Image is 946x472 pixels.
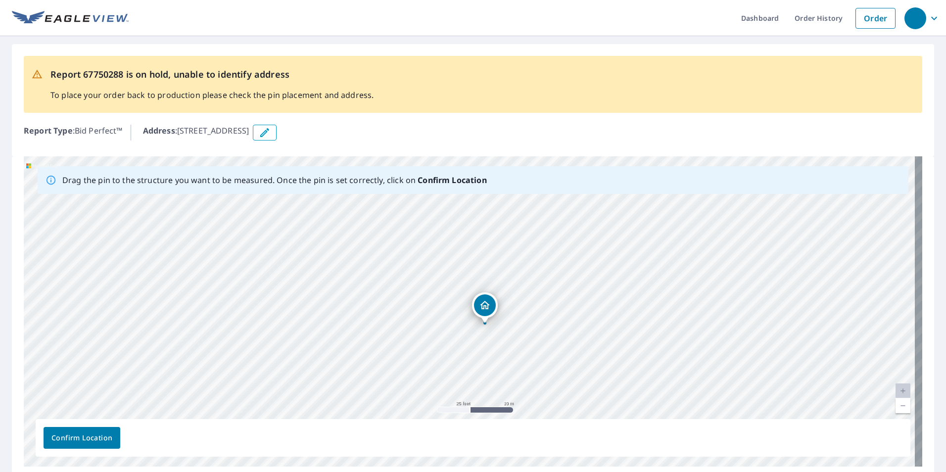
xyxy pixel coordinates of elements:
[50,68,374,81] p: Report 67750288 is on hold, unable to identify address
[855,8,896,29] a: Order
[44,427,120,449] button: Confirm Location
[50,89,374,101] p: To place your order back to production please check the pin placement and address.
[24,125,73,136] b: Report Type
[896,383,910,398] a: Current Level 20, Zoom In Disabled
[12,11,129,26] img: EV Logo
[62,174,487,186] p: Drag the pin to the structure you want to be measured. Once the pin is set correctly, click on
[896,398,910,413] a: Current Level 20, Zoom Out
[24,125,123,141] p: : Bid Perfect™
[143,125,175,136] b: Address
[143,125,249,141] p: : [STREET_ADDRESS]
[472,292,498,323] div: Dropped pin, building 1, Residential property, 1710 Railroad Ave Yuba City, CA 95991
[418,175,486,186] b: Confirm Location
[51,432,112,444] span: Confirm Location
